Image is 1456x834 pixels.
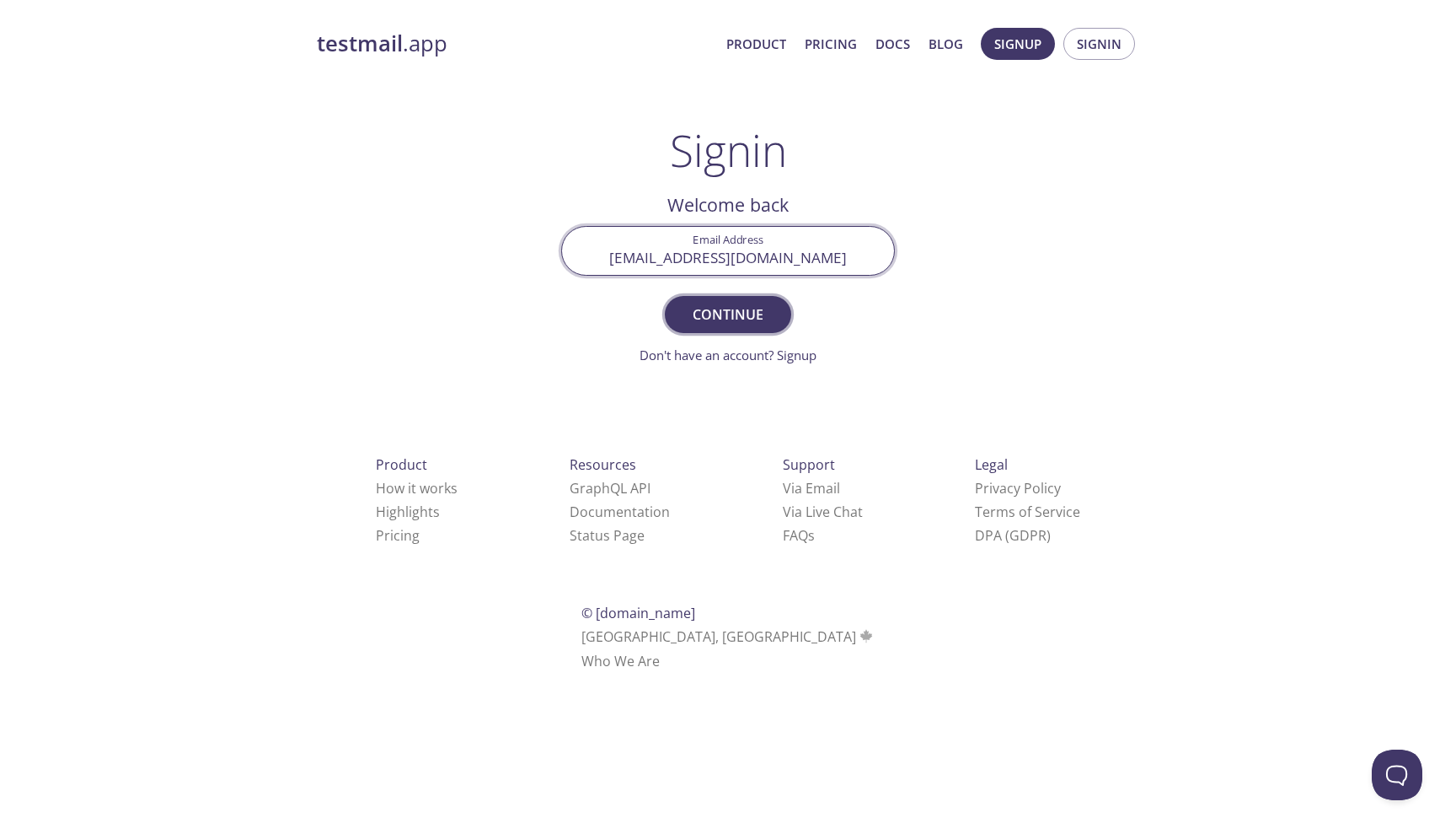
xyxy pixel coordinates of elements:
[975,526,1051,545] a: DPA (GDPR)
[376,479,458,498] a: How it works
[570,455,636,474] span: Resources
[317,30,713,58] a: testmail.app
[783,455,835,474] span: Support
[670,125,787,175] h1: Signin
[570,479,650,498] a: GraphQL API
[376,455,427,474] span: Product
[376,503,440,521] a: Highlights
[683,303,773,326] span: Continue
[994,33,1041,55] span: Signup
[783,526,815,545] a: FAQ
[975,479,1061,498] a: Privacy Policy
[665,296,791,333] button: Continue
[875,33,910,55] a: Docs
[317,29,403,58] strong: testmail
[1077,33,1121,55] span: Signin
[975,503,1080,521] a: Terms of Service
[376,526,420,545] a: Pricing
[929,33,963,55] a: Blog
[581,652,660,670] a: Who We Are
[726,33,786,55] a: Product
[561,191,895,219] h2: Welcome back
[640,347,816,363] a: Don't have an account? Signup
[581,604,695,622] span: © [DOMAIN_NAME]
[570,503,670,521] a: Documentation
[783,503,863,521] a: Via Live Chat
[975,455,1008,474] span: Legal
[1372,750,1422,800] iframe: Help Scout Beacon - Open
[581,627,875,646] span: [GEOGRAPHIC_DATA], [GEOGRAPHIC_DATA]
[805,33,857,55] a: Pricing
[808,526,815,545] span: s
[570,526,645,545] a: Status Page
[783,479,840,498] a: Via Email
[981,28,1055,60] button: Signup
[1063,28,1135,60] button: Signin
